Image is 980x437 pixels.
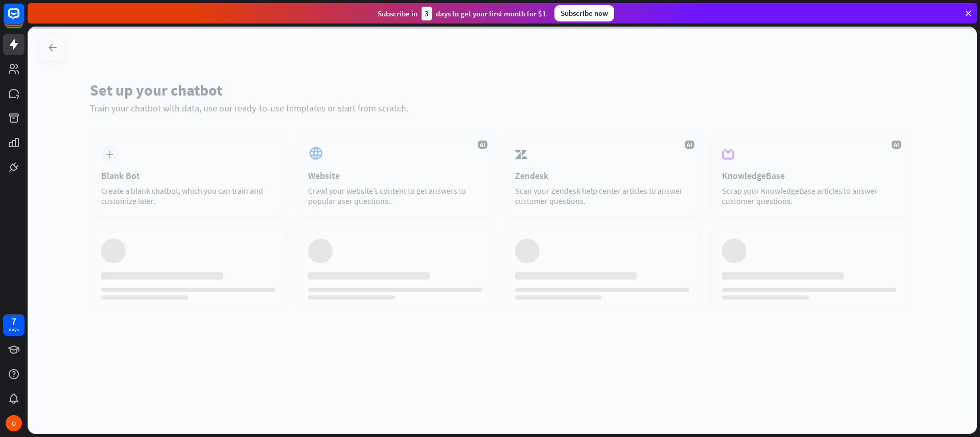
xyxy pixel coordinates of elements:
div: 7 [11,317,16,326]
a: 7 days [3,314,25,336]
div: days [9,326,19,333]
div: O [6,415,22,431]
div: Subscribe in days to get your first month for $1 [378,7,546,20]
div: Subscribe now [554,5,614,21]
div: 3 [422,7,432,20]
